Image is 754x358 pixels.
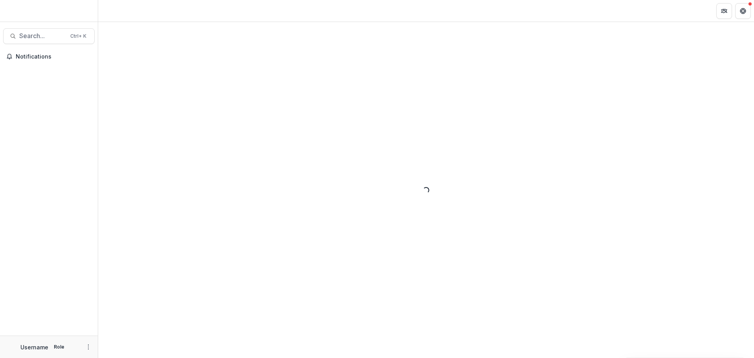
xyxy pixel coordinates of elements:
button: More [84,342,93,352]
span: Notifications [16,53,92,60]
button: Notifications [3,50,95,63]
button: Search... [3,28,95,44]
button: Get Help [735,3,751,19]
div: Ctrl + K [69,32,88,40]
span: Search... [19,32,66,40]
p: Username [20,343,48,351]
button: Partners [716,3,732,19]
p: Role [51,343,67,351]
